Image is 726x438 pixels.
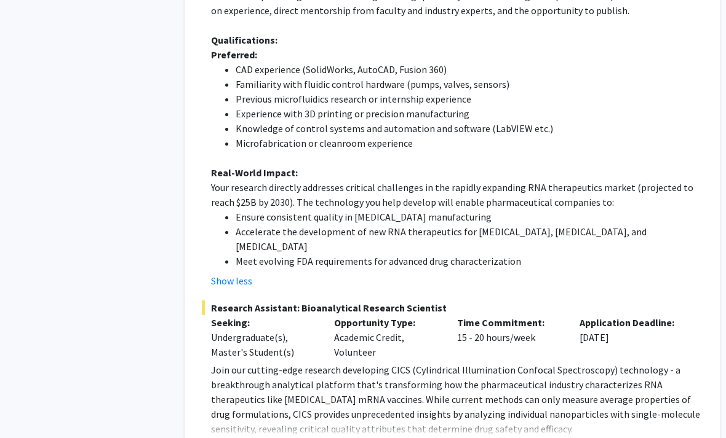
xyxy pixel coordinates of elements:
li: Ensure consistent quality in [MEDICAL_DATA] manufacturing [236,209,703,224]
div: 15 - 20 hours/week [448,315,571,359]
strong: Qualifications: [211,34,277,46]
li: Previous microfluidics research or internship experience [236,92,703,106]
p: Time Commitment: [457,315,562,330]
div: Academic Credit, Volunteer [325,315,448,359]
strong: Preferred: [211,49,257,61]
button: Show less [211,273,252,288]
div: [DATE] [570,315,693,359]
li: CAD experience (SolidWorks, AutoCAD, Fusion 360) [236,62,703,77]
strong: Real-World Impact: [211,166,298,179]
div: Undergraduate(s), Master's Student(s) [211,330,316,359]
p: Opportunity Type: [334,315,439,330]
li: Experience with 3D printing or precision manufacturing [236,106,703,121]
li: Meet evolving FDA requirements for advanced drug characterization [236,254,703,268]
p: Join our cutting-edge research developing CICS (Cylindrical Illumination Confocal Spectroscopy) t... [211,362,703,436]
p: Your research directly addresses critical challenges in the rapidly expanding RNA therapeutics ma... [211,180,703,209]
span: Research Assistant: Bioanalytical Research Scientist [202,300,703,315]
li: Microfabrication or cleanroom experience [236,136,703,151]
iframe: Chat [9,383,52,429]
p: Seeking: [211,315,316,330]
p: Application Deadline: [580,315,684,330]
li: Familiarity with fluidic control hardware (pumps, valves, sensors) [236,77,703,92]
li: Accelerate the development of new RNA therapeutics for [MEDICAL_DATA], [MEDICAL_DATA], and [MEDIC... [236,224,703,254]
li: Knowledge of control systems and automation and software (LabVIEW etc.) [236,121,703,136]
